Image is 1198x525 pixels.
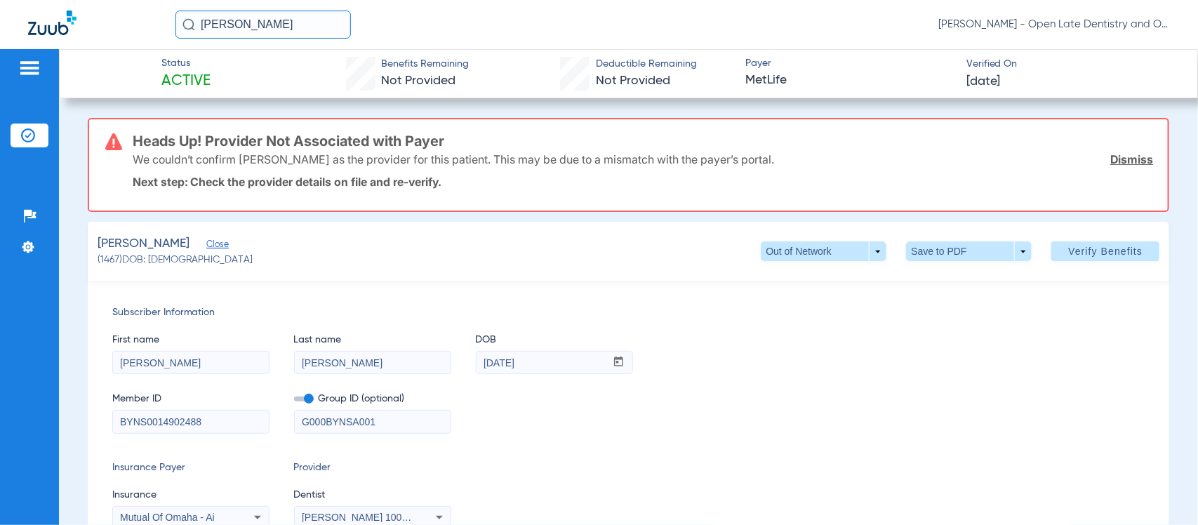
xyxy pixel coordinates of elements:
[206,239,219,253] span: Close
[112,392,269,406] span: Member ID
[596,74,670,87] span: Not Provided
[294,392,451,406] span: Group ID (optional)
[1051,241,1159,261] button: Verify Benefits
[906,241,1032,261] button: Save to PDF
[133,134,1154,148] h3: Heads Up! Provider Not Associated with Payer
[302,512,440,523] span: [PERSON_NAME] 1003136797
[966,57,1176,72] span: Verified On
[182,18,195,31] img: Search Icon
[294,333,451,347] span: Last name
[605,352,632,374] button: Open calendar
[294,460,451,475] span: Provider
[112,460,269,475] span: Insurance Payer
[112,333,269,347] span: First name
[1110,152,1153,166] a: Dismiss
[476,333,633,347] span: DOB
[161,72,211,91] span: Active
[133,152,775,166] p: We couldn’t confirm [PERSON_NAME] as the provider for this patient. This may be due to a mismatch...
[133,175,1154,189] p: Next step: Check the provider details on file and re-verify.
[745,56,954,71] span: Payer
[18,60,41,77] img: hamburger-icon
[938,18,1170,32] span: [PERSON_NAME] - Open Late Dentistry and Orthodontics
[98,253,253,267] span: (1467) DOB: [DEMOGRAPHIC_DATA]
[966,73,1001,91] span: [DATE]
[1128,458,1198,525] iframe: Chat Widget
[381,57,469,72] span: Benefits Remaining
[294,488,451,503] span: Dentist
[596,57,697,72] span: Deductible Remaining
[381,74,455,87] span: Not Provided
[105,133,122,150] img: error-icon
[112,488,269,503] span: Insurance
[1068,246,1143,257] span: Verify Benefits
[112,305,1145,320] span: Subscriber Information
[28,11,76,35] img: Zuub Logo
[98,235,189,253] span: [PERSON_NAME]
[161,56,211,71] span: Status
[175,11,351,39] input: Search for patients
[120,512,215,523] span: Mutual Of Omaha - Ai
[761,241,886,261] button: Out of Network
[745,72,954,89] span: MetLife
